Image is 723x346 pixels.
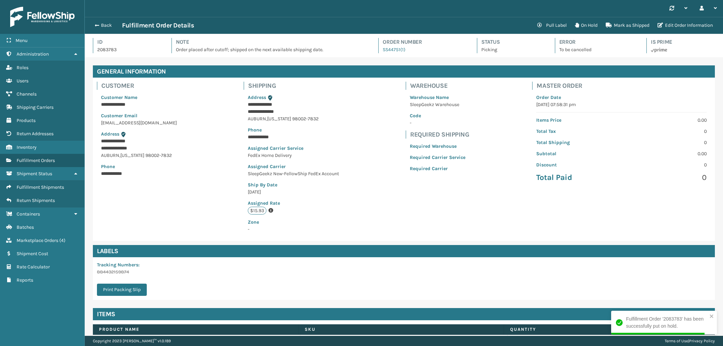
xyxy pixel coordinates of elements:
span: Shipping Carriers [17,104,54,110]
button: Mark as Shipped [602,19,654,32]
button: Pull Label [533,19,571,32]
i: Mark as Shipped [606,23,612,27]
p: [DATE] [248,188,339,196]
span: AUBURN [248,116,266,122]
p: Assigned Carrier Service [248,145,339,152]
span: Channels [17,91,37,97]
p: Required Warehouse [410,143,465,150]
span: Return Addresses [17,131,54,137]
span: AUBURN [101,152,119,158]
span: Address [248,95,266,100]
p: Customer Name [101,94,177,101]
p: Phone [248,126,339,134]
p: Required Carrier [410,165,465,172]
p: Code [410,112,465,119]
p: To be cancelled [559,46,634,53]
button: Edit Order Information [654,19,717,32]
span: Address [101,131,119,137]
p: 2083783 [97,46,159,53]
p: Warehouse Name [410,94,465,101]
h4: Order Number [383,38,464,46]
p: - [410,119,465,126]
span: Inventory [17,144,37,150]
img: logo [10,7,75,27]
span: Fulfillment Shipments [17,184,64,190]
span: , [266,116,267,122]
p: 0.00 [626,150,707,157]
span: ( 4 ) [59,238,65,243]
label: Product Name [99,326,292,332]
a: SS44751(1) [383,47,405,53]
h4: Id [97,38,159,46]
i: On Hold [575,23,579,27]
h4: Labels [93,245,715,257]
h4: General Information [93,65,715,78]
label: Quantity [510,326,703,332]
label: SKU [305,326,498,332]
span: Shipment Status [17,171,52,177]
span: Reports [17,277,33,283]
span: Marketplace Orders [17,238,58,243]
h4: Required Shipping [410,130,469,139]
span: Users [17,78,28,84]
button: Print Packing Slip [97,284,147,296]
p: Order Date [536,94,707,101]
span: 98002-7832 [145,152,172,158]
p: Order placed after cutoff; shipped on the next available shipping date. [176,46,366,53]
h4: Customer [101,82,181,90]
h4: Note [176,38,366,46]
p: 0 [626,128,707,135]
p: 0 [626,172,707,183]
span: Tracking Numbers : [97,262,140,268]
p: Total Shipping [536,139,617,146]
span: Fulfillment Orders [17,158,55,163]
p: Required Carrier Service [410,154,465,161]
p: 0 [626,139,707,146]
p: Assigned Carrier [248,163,339,170]
h4: Warehouse [410,82,469,90]
button: Back [91,22,122,28]
p: Items Price [536,117,617,124]
p: Total Tax [536,128,617,135]
h4: Error [559,38,634,46]
span: Roles [17,65,28,70]
span: , [119,152,120,158]
span: Rate Calculator [17,264,50,270]
span: Administration [17,51,49,57]
span: Menu [16,38,27,43]
p: Subtotal [536,150,617,157]
p: Customer Email [101,112,177,119]
p: 0 [626,161,707,168]
p: SleepGeekz Warehouse [410,101,465,108]
p: SleepGeekz New-FellowShip FedEx Account [248,170,339,177]
span: [US_STATE] [120,152,144,158]
p: $15.93 [248,207,266,215]
span: - [248,219,339,232]
p: Copyright 2023 [PERSON_NAME]™ v 1.0.189 [93,336,171,346]
h4: Is Prime [651,38,715,46]
h3: Fulfillment Order Details [122,21,194,29]
p: Discount [536,161,617,168]
span: Products [17,118,36,123]
h4: Status [481,38,543,46]
span: Shipment Cost [17,251,48,257]
p: Assigned Rate [248,200,339,207]
h4: Master Order [537,82,711,90]
p: Zone [248,219,339,226]
p: Total Paid [536,172,617,183]
h4: Items [97,310,115,318]
h4: Shipping [248,82,343,90]
span: [US_STATE] [267,116,291,122]
p: [DATE] 07:58:31 pm [536,101,707,108]
p: 0.00 [626,117,707,124]
p: Picking [481,46,543,53]
span: Return Shipments [17,198,55,203]
p: Ship By Date [248,181,339,188]
p: 884432159874 [97,268,151,276]
i: Edit [658,23,663,27]
span: 98002-7832 [292,116,319,122]
i: Pull Label [537,23,542,27]
p: FedEx Home Delivery [248,152,339,159]
span: Batches [17,224,34,230]
span: Containers [17,211,40,217]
